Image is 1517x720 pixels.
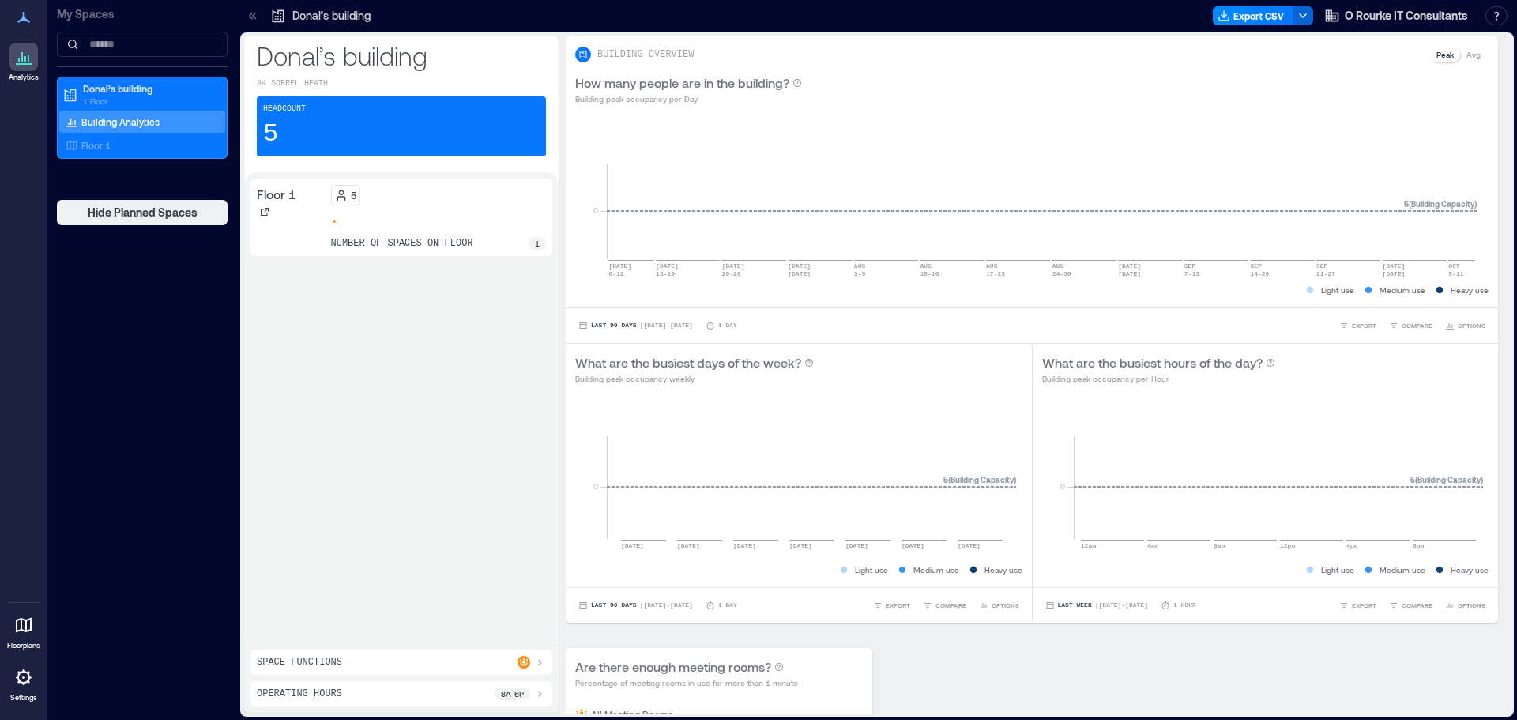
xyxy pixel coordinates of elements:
p: Light use [1321,284,1354,296]
a: Analytics [4,38,43,87]
text: AUG [854,262,866,270]
span: Hide Planned Spaces [88,205,198,221]
button: Hide Planned Spaces [57,200,228,225]
p: 1 Floor [83,95,216,107]
button: Last 90 Days |[DATE]-[DATE] [575,318,696,334]
p: Heavy use [1451,284,1489,296]
p: Medium use [1380,564,1425,576]
text: [DATE] [845,542,868,549]
p: Heavy use [1451,564,1489,576]
span: COMPARE [935,601,966,610]
p: Building peak occupancy per Day [575,92,802,105]
p: 1 Day [718,601,737,610]
p: Avg [1466,48,1481,61]
p: What are the busiest days of the week? [575,353,801,372]
p: Space Functions [257,656,342,669]
p: Floor 1 [81,139,111,152]
p: Medium use [913,564,959,576]
button: COMPARE [920,597,969,613]
text: AUG [1052,262,1064,270]
text: [DATE] [1118,262,1141,270]
text: SEP [1316,262,1328,270]
a: Settings [5,658,43,707]
text: 6-12 [608,270,623,277]
p: 1 Hour [1173,601,1196,610]
text: OCT [1448,262,1460,270]
text: [DATE] [621,542,644,549]
text: 8pm [1413,542,1425,549]
button: EXPORT [870,597,913,613]
p: 8a - 6p [501,688,524,700]
span: OPTIONS [992,601,1019,610]
tspan: 0 [593,481,598,491]
text: [DATE] [656,262,679,270]
p: Donal’s building [83,82,216,95]
text: [DATE] [677,542,700,549]
text: [DATE] [902,542,924,549]
text: [DATE] [1383,262,1406,270]
p: Donal’s building [257,40,546,71]
text: 8am [1214,542,1225,549]
text: 10-16 [920,270,939,277]
p: Building peak occupancy weekly [575,372,814,385]
p: Floorplans [7,641,40,650]
text: SEP [1250,262,1262,270]
p: Medium use [1380,284,1425,296]
p: Light use [1321,564,1354,576]
button: EXPORT [1336,597,1380,613]
p: Analytics [9,73,39,82]
text: 24-30 [1052,270,1071,277]
text: [DATE] [722,262,745,270]
p: Heavy use [984,564,1022,576]
span: EXPORT [886,601,910,610]
text: [DATE] [788,262,811,270]
text: [DATE] [789,542,812,549]
p: Building Analytics [81,115,160,128]
p: Building peak occupancy per Hour [1042,372,1275,385]
p: Headcount [263,103,306,115]
p: Floor 1 [257,185,296,204]
button: Export CSV [1213,6,1293,25]
p: Percentage of meeting rooms in use for more than 1 minute [575,677,798,689]
p: 5 [351,189,356,202]
p: 34 sorrel Heath [257,77,546,90]
p: Peak [1436,48,1454,61]
text: 7-13 [1184,270,1199,277]
text: 17-23 [986,270,1005,277]
p: number of spaces on floor [331,237,473,250]
button: Last 90 Days |[DATE]-[DATE] [575,597,696,613]
span: O Rourke IT Consultants [1345,8,1468,24]
text: [DATE] [608,262,631,270]
tspan: 0 [1060,481,1064,491]
button: COMPARE [1386,597,1436,613]
text: [DATE] [788,270,811,277]
p: My Spaces [57,6,228,22]
span: OPTIONS [1458,321,1485,330]
span: COMPARE [1402,321,1432,330]
text: AUG [986,262,998,270]
button: OPTIONS [1442,318,1489,334]
text: AUG [920,262,932,270]
text: [DATE] [958,542,981,549]
p: Are there enough meeting rooms? [575,658,771,677]
p: 5 [263,119,278,150]
text: 3-9 [854,270,866,277]
button: COMPARE [1386,318,1436,334]
text: 14-20 [1250,270,1269,277]
text: [DATE] [1118,270,1141,277]
p: Donal’s building [292,8,371,24]
button: O Rourke IT Consultants [1319,3,1473,28]
p: BUILDING OVERVIEW [597,48,694,61]
p: 1 Day [718,321,737,330]
text: 4pm [1346,542,1358,549]
text: SEP [1184,262,1196,270]
button: Last Week |[DATE]-[DATE] [1042,597,1151,613]
tspan: 0 [593,205,598,215]
p: What are the busiest hours of the day? [1042,353,1263,372]
a: Floorplans [2,606,45,655]
span: OPTIONS [1458,601,1485,610]
text: [DATE] [733,542,756,549]
button: OPTIONS [1442,597,1489,613]
p: Light use [855,564,888,576]
button: OPTIONS [976,597,1022,613]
